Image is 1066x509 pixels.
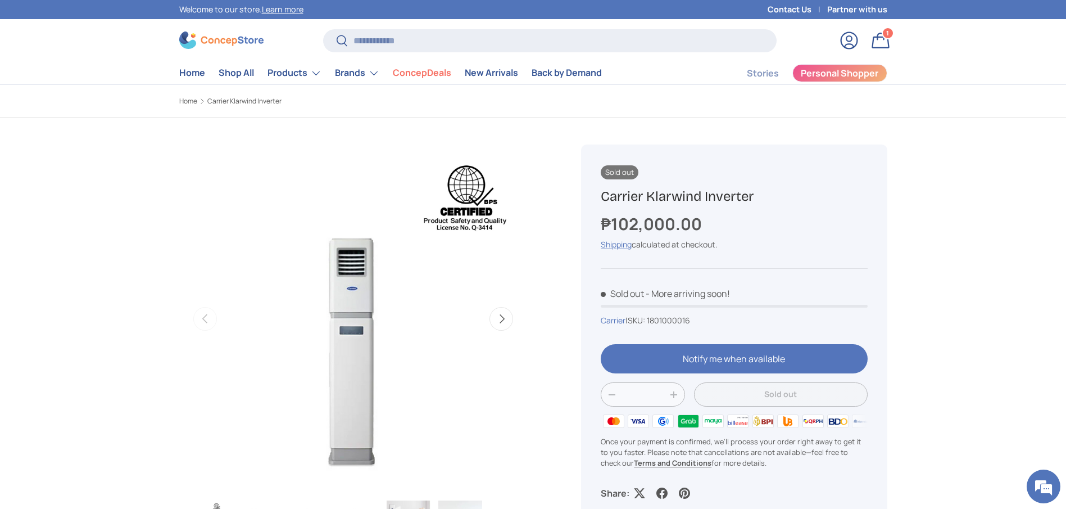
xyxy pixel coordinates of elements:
a: Shop All [219,62,254,84]
img: bpi [751,412,775,429]
img: ConcepStore [179,31,264,49]
span: 1801000016 [647,315,690,326]
img: gcash [651,412,675,429]
p: Welcome to our store. [179,3,303,16]
a: Shipping [601,239,632,250]
a: Home [179,98,197,105]
h1: Carrier Klarwind Inverter [601,188,867,205]
a: Products [267,62,321,84]
nav: Breadcrumbs [179,96,555,106]
img: metrobank [850,412,875,429]
img: master [601,412,625,429]
a: Learn more [262,4,303,15]
img: qrph [800,412,825,429]
a: New Arrivals [465,62,518,84]
a: Home [179,62,205,84]
a: Back by Demand [532,62,602,84]
a: Terms and Conditions [634,458,711,468]
a: Brands [335,62,379,84]
nav: Secondary [720,62,887,84]
span: 1 [886,29,889,37]
span: Sold out [601,287,644,300]
div: calculated at checkout. [601,238,867,250]
img: grabpay [675,412,700,429]
strong: ₱102,000.00 [601,213,705,235]
img: ubp [775,412,800,429]
a: ConcepDeals [393,62,451,84]
img: bdo [825,412,850,429]
p: - More arriving soon! [646,287,730,300]
span: SKU: [628,315,645,326]
img: billease [725,412,750,429]
a: Personal Shopper [792,64,887,82]
nav: Primary [179,62,602,84]
p: Share: [601,487,629,500]
a: Contact Us [768,3,827,16]
img: maya [701,412,725,429]
p: Once your payment is confirmed, we'll process your order right away to get it to you faster. Plea... [601,436,867,469]
a: Carrier Klarwind Inverter [207,98,282,105]
button: Sold out [694,382,867,407]
summary: Products [261,62,328,84]
span: Sold out [601,165,638,179]
a: Partner with us [827,3,887,16]
a: Carrier [601,315,625,326]
span: | [625,315,690,326]
img: visa [626,412,651,429]
summary: Brands [328,62,386,84]
span: Personal Shopper [801,69,878,78]
a: Stories [747,62,779,84]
